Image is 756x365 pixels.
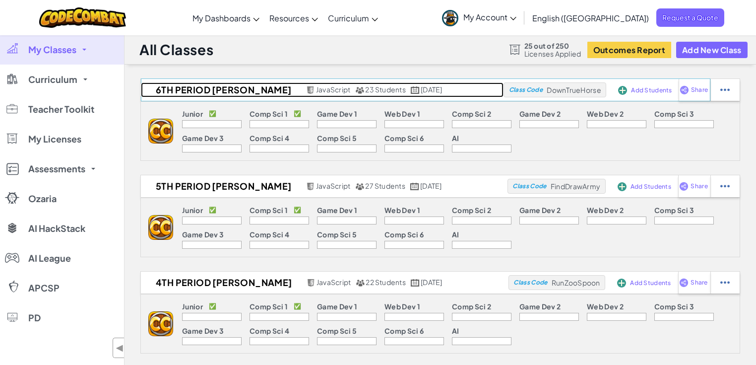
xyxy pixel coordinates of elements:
[356,279,365,287] img: MultipleUsers.png
[192,13,251,23] span: My Dashboards
[691,183,707,189] span: Share
[182,327,224,335] p: Game Dev 3
[250,230,289,238] p: Comp Sci 4
[317,134,357,142] p: Comp Sci 5
[182,110,203,118] p: Junior
[513,280,547,286] span: Class Code
[316,181,350,190] span: JavaScript
[452,110,491,118] p: Comp Sci 2
[294,302,301,310] p: ✅
[532,13,649,23] span: English ([GEOGRAPHIC_DATA])
[250,327,289,335] p: Comp Sci 4
[182,302,203,310] p: Junior
[411,279,420,287] img: calendar.svg
[323,4,383,31] a: Curriculum
[269,13,309,23] span: Resources
[264,4,323,31] a: Resources
[317,230,357,238] p: Comp Sci 5
[384,230,424,238] p: Comp Sci 6
[141,179,304,194] h2: 5th Period [PERSON_NAME]
[307,279,315,287] img: javascript.png
[28,135,81,144] span: My Licenses
[250,206,288,214] p: Comp Sci 1
[463,12,516,22] span: My Account
[547,85,601,94] span: DownTrueHorse
[365,85,406,94] span: 23 Students
[654,206,694,214] p: Comp Sci 3
[182,230,224,238] p: Game Dev 3
[654,110,694,118] p: Comp Sci 3
[316,85,350,94] span: JavaScript
[452,134,459,142] p: AI
[551,182,600,191] span: FindDrawArmy
[421,85,442,94] span: [DATE]
[316,278,351,287] span: JavaScript
[617,279,626,288] img: IconAddStudents.svg
[410,183,419,190] img: calendar.svg
[141,82,304,97] h2: 6th Period [PERSON_NAME]
[587,42,671,58] button: Outcomes Report
[355,183,364,190] img: MultipleUsers.png
[116,341,124,355] span: ◀
[618,182,627,191] img: IconAddStudents.svg
[28,75,77,84] span: Curriculum
[519,302,561,310] p: Game Dev 2
[656,8,724,27] a: Request a Quote
[691,87,708,93] span: Share
[720,85,730,94] img: IconStudentEllipsis.svg
[512,183,546,189] span: Class Code
[209,302,216,310] p: ✅
[306,86,315,94] img: javascript.png
[509,87,543,93] span: Class Code
[552,278,600,287] span: RunZooSpoon
[384,206,420,214] p: Web Dev 1
[452,206,491,214] p: Comp Sci 2
[365,181,405,190] span: 27 Students
[452,230,459,238] p: AI
[691,280,707,286] span: Share
[141,275,304,290] h2: 4th Period [PERSON_NAME]
[654,302,694,310] p: Comp Sci 3
[28,254,71,263] span: AI League
[28,105,94,114] span: Teacher Toolkit
[452,302,491,310] p: Comp Sci 2
[527,4,654,31] a: English ([GEOGRAPHIC_DATA])
[250,302,288,310] p: Comp Sci 1
[209,110,216,118] p: ✅
[384,327,424,335] p: Comp Sci 6
[452,327,459,335] p: AI
[618,86,627,95] img: IconAddStudents.svg
[384,134,424,142] p: Comp Sci 6
[28,224,85,233] span: AI HackStack
[250,110,288,118] p: Comp Sci 1
[587,206,624,214] p: Web Dev 2
[28,45,76,54] span: My Classes
[148,215,173,240] img: logo
[306,183,315,190] img: javascript.png
[411,86,420,94] img: calendar.svg
[148,119,173,144] img: logo
[182,134,224,142] p: Game Dev 3
[250,134,289,142] p: Comp Sci 4
[720,278,730,287] img: IconStudentEllipsis.svg
[294,110,301,118] p: ✅
[630,184,671,190] span: Add Students
[384,302,420,310] p: Web Dev 1
[141,82,504,97] a: 6th Period [PERSON_NAME] JavaScript 23 Students [DATE]
[631,87,672,93] span: Add Students
[209,206,216,214] p: ✅
[587,302,624,310] p: Web Dev 2
[524,42,581,50] span: 25 out of 250
[442,10,458,26] img: avatar
[384,110,420,118] p: Web Dev 1
[28,164,85,173] span: Assessments
[141,179,507,194] a: 5th Period [PERSON_NAME] JavaScript 27 Students [DATE]
[328,13,369,23] span: Curriculum
[519,110,561,118] p: Game Dev 2
[524,50,581,58] span: Licenses Applied
[680,85,689,94] img: IconShare_Purple.svg
[720,182,730,191] img: IconStudentEllipsis.svg
[366,278,406,287] span: 22 Students
[355,86,364,94] img: MultipleUsers.png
